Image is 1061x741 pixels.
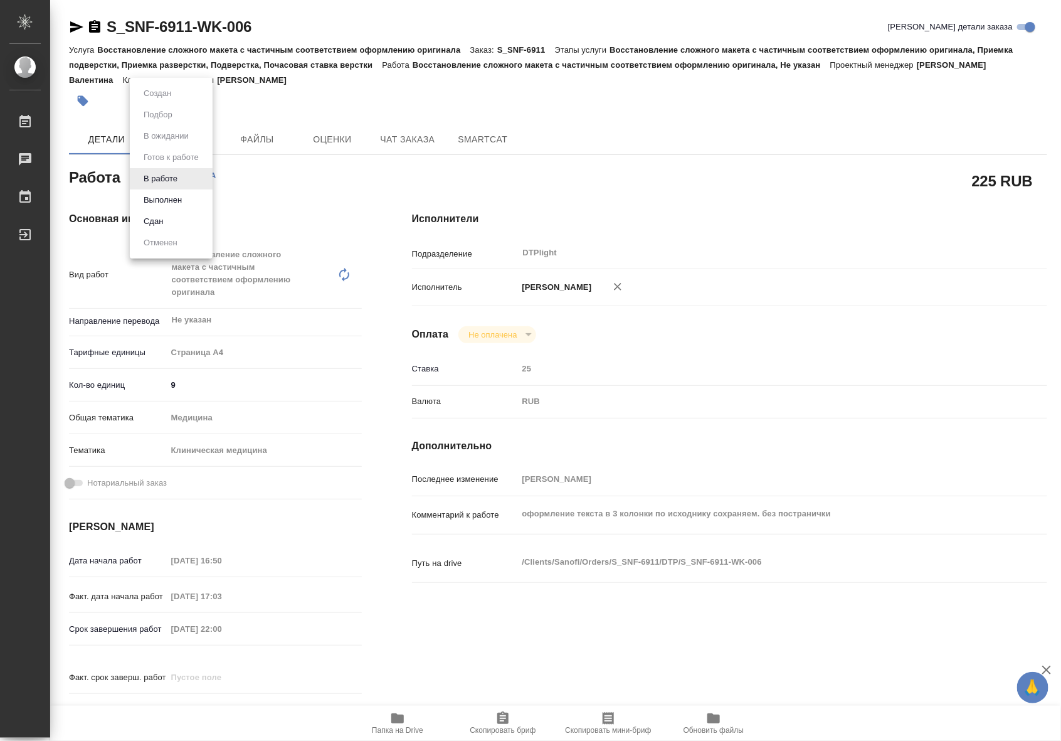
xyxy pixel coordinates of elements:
button: Готов к работе [140,151,203,164]
button: Создан [140,87,175,100]
button: Выполнен [140,193,186,207]
button: Сдан [140,215,167,228]
button: Подбор [140,108,176,122]
button: Отменен [140,236,181,250]
button: В ожидании [140,129,193,143]
button: В работе [140,172,181,186]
